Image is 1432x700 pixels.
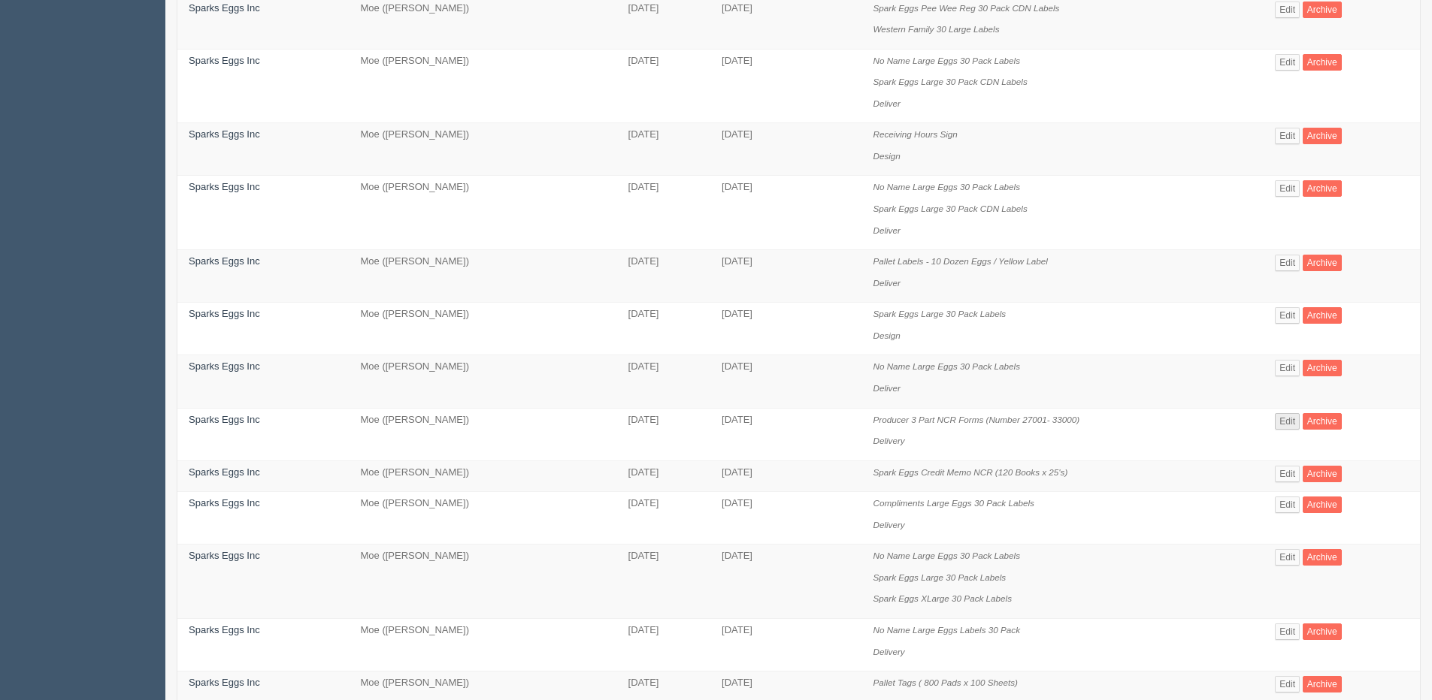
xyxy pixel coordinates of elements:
i: Delivery [873,647,904,656]
td: [DATE] [617,176,710,250]
i: Compliments Large Eggs 30 Pack Labels [873,498,1034,508]
td: [DATE] [710,545,861,619]
a: Archive [1303,128,1342,144]
a: Sparks Eggs Inc [189,255,260,267]
a: Edit [1275,496,1300,513]
a: Edit [1275,307,1300,324]
a: Sparks Eggs Inc [189,361,260,372]
td: Moe ([PERSON_NAME]) [349,303,616,355]
i: Spark Eggs Large 30 Pack Labels [873,572,1006,582]
td: [DATE] [617,303,710,355]
i: Western Family 30 Large Labels [873,24,999,34]
td: Moe ([PERSON_NAME]) [349,619,616,671]
a: Archive [1303,466,1342,482]
td: Moe ([PERSON_NAME]) [349,408,616,460]
td: Moe ([PERSON_NAME]) [349,460,616,492]
a: Archive [1303,496,1342,513]
td: Moe ([PERSON_NAME]) [349,250,616,303]
i: Spark Eggs Pee Wee Reg 30 Pack CDN Labels [873,3,1059,13]
i: Pallet Labels - 10 Dozen Eggs / Yellow Label [873,256,1047,266]
i: Deliver [873,278,900,288]
i: Delivery [873,520,904,530]
td: [DATE] [710,176,861,250]
a: Sparks Eggs Inc [189,308,260,319]
a: Sparks Eggs Inc [189,55,260,66]
a: Archive [1303,549,1342,566]
a: Sparks Eggs Inc [189,624,260,635]
a: Edit [1275,360,1300,376]
i: No Name Large Eggs Labels 30 Pack [873,625,1020,635]
i: Pallet Tags ( 800 Pads x 100 Sheets) [873,677,1018,687]
td: [DATE] [710,460,861,492]
i: Receiving Hours Sign [873,129,957,139]
a: Edit [1275,466,1300,482]
a: Archive [1303,360,1342,376]
td: [DATE] [710,492,861,545]
td: [DATE] [617,250,710,303]
a: Archive [1303,180,1342,197]
a: Sparks Eggs Inc [189,181,260,192]
a: Archive [1303,413,1342,430]
td: [DATE] [710,250,861,303]
td: [DATE] [710,619,861,671]
a: Edit [1275,128,1300,144]
td: [DATE] [710,49,861,123]
td: Moe ([PERSON_NAME]) [349,545,616,619]
a: Sparks Eggs Inc [189,414,260,425]
i: No Name Large Eggs 30 Pack Labels [873,182,1020,192]
i: No Name Large Eggs 30 Pack Labels [873,551,1020,560]
a: Edit [1275,549,1300,566]
a: Edit [1275,2,1300,18]
a: Archive [1303,255,1342,271]
a: Archive [1303,307,1342,324]
a: Archive [1303,2,1342,18]
a: Archive [1303,676,1342,692]
td: Moe ([PERSON_NAME]) [349,49,616,123]
td: [DATE] [617,49,710,123]
i: Deliver [873,225,900,235]
a: Edit [1275,180,1300,197]
a: Archive [1303,54,1342,71]
i: Spark Eggs Large 30 Pack Labels [873,309,1006,318]
i: Deliver [873,383,900,393]
td: [DATE] [710,303,861,355]
td: [DATE] [617,619,710,671]
i: No Name Large Eggs 30 Pack Labels [873,361,1020,371]
i: Spark Eggs XLarge 30 Pack Labels [873,593,1012,603]
a: Edit [1275,54,1300,71]
td: [DATE] [710,408,861,460]
a: Sparks Eggs Inc [189,497,260,508]
i: Spark Eggs Credit Memo NCR (120 Books x 25's) [873,467,1067,477]
td: [DATE] [617,123,710,176]
td: Moe ([PERSON_NAME]) [349,492,616,545]
td: [DATE] [617,408,710,460]
i: No Name Large Eggs 30 Pack Labels [873,56,1020,65]
i: Deliver [873,98,900,108]
i: Producer 3 Part NCR Forms (Number 27001- 33000) [873,415,1079,424]
td: Moe ([PERSON_NAME]) [349,123,616,176]
td: [DATE] [710,123,861,176]
td: [DATE] [617,460,710,492]
a: Edit [1275,623,1300,640]
td: [DATE] [617,545,710,619]
a: Sparks Eggs Inc [189,466,260,478]
i: Delivery [873,436,904,445]
td: [DATE] [617,355,710,408]
td: Moe ([PERSON_NAME]) [349,176,616,250]
a: Edit [1275,255,1300,271]
a: Edit [1275,676,1300,692]
a: Sparks Eggs Inc [189,2,260,14]
td: Moe ([PERSON_NAME]) [349,355,616,408]
td: [DATE] [710,355,861,408]
a: Sparks Eggs Inc [189,128,260,140]
i: Design [873,151,900,161]
i: Design [873,330,900,340]
a: Sparks Eggs Inc [189,550,260,561]
td: [DATE] [617,492,710,545]
a: Edit [1275,413,1300,430]
i: Spark Eggs Large 30 Pack CDN Labels [873,77,1027,86]
i: Spark Eggs Large 30 Pack CDN Labels [873,204,1027,213]
a: Archive [1303,623,1342,640]
a: Sparks Eggs Inc [189,677,260,688]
